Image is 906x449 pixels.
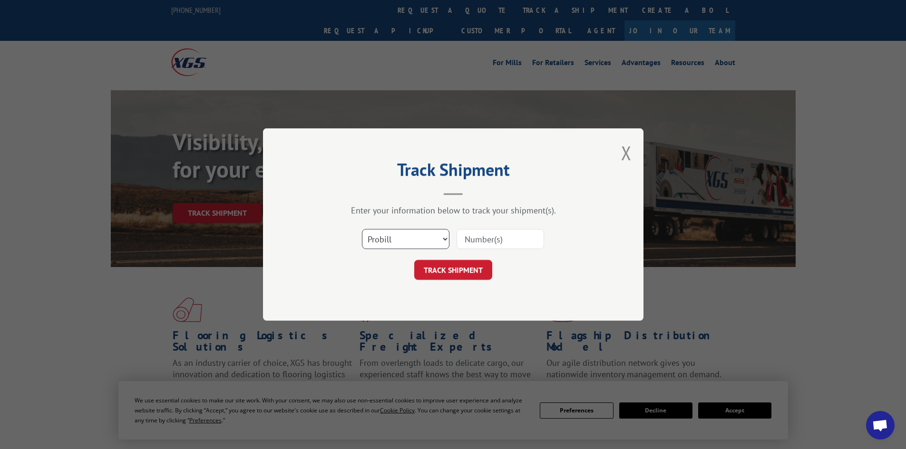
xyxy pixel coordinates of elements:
button: Close modal [621,140,632,165]
div: Open chat [866,411,895,439]
input: Number(s) [457,229,544,249]
h2: Track Shipment [311,163,596,181]
div: Enter your information below to track your shipment(s). [311,205,596,216]
button: TRACK SHIPMENT [414,260,492,280]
